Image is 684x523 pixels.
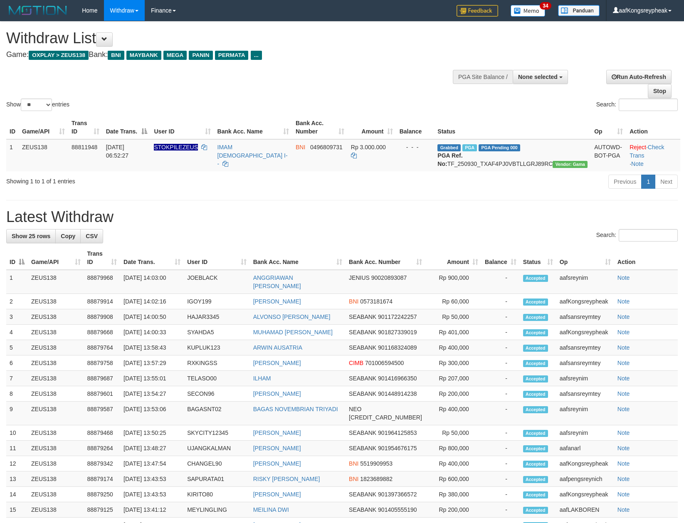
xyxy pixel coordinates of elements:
[482,340,520,355] td: -
[120,270,184,294] td: [DATE] 14:03:00
[349,329,376,336] span: SEABANK
[523,491,548,498] span: Accepted
[184,425,249,441] td: SKYCITY12345
[365,360,404,366] span: Copy 701006594500 to clipboard
[523,406,548,413] span: Accepted
[6,4,69,17] img: MOTION_logo.png
[617,298,630,305] a: Note
[215,51,249,60] span: PERMATA
[28,471,84,487] td: ZEUS138
[617,344,630,351] a: Note
[434,139,591,171] td: TF_250930_TXAF4PJ0VBTLLGRJ89RC
[523,360,548,367] span: Accepted
[55,229,81,243] a: Copy
[151,116,214,139] th: User ID: activate to sort column ascending
[482,425,520,441] td: -
[120,309,184,325] td: [DATE] 14:00:50
[556,456,614,471] td: aafKongsreypheak
[84,340,121,355] td: 88879764
[630,144,664,159] a: Check Trans
[596,229,678,242] label: Search:
[19,116,68,139] th: Game/API: activate to sort column ascending
[184,246,249,270] th: User ID: activate to sort column ascending
[253,476,320,482] a: RISKY [PERSON_NAME]
[482,402,520,425] td: -
[184,340,249,355] td: KUPLUK123
[6,51,448,59] h4: Game: Bank:
[617,445,630,451] a: Note
[617,360,630,366] a: Note
[346,246,425,270] th: Bank Acc. Number: activate to sort column ascending
[253,329,333,336] a: MUHAMAD [PERSON_NAME]
[425,355,482,371] td: Rp 300,000
[68,116,103,139] th: Trans ID: activate to sort column ascending
[6,402,28,425] td: 9
[378,329,417,336] span: Copy 901827339019 to clipboard
[425,325,482,340] td: Rp 401,000
[556,246,614,270] th: Op: activate to sort column ascending
[84,325,121,340] td: 88879668
[86,233,98,239] span: CSV
[520,246,556,270] th: Status: activate to sort column ascending
[6,99,69,111] label: Show entries
[400,143,431,151] div: - - -
[617,313,630,320] a: Note
[126,51,161,60] span: MAYBANK
[84,502,121,518] td: 88879125
[61,233,75,239] span: Copy
[184,471,249,487] td: SAPURATA01
[626,116,680,139] th: Action
[120,487,184,502] td: [DATE] 13:43:53
[479,144,520,151] span: PGA Pending
[6,386,28,402] td: 8
[591,139,626,171] td: AUTOWD-BOT-PGA
[120,402,184,425] td: [DATE] 13:53:06
[28,309,84,325] td: ZEUS138
[349,506,376,513] span: SEABANK
[120,386,184,402] td: [DATE] 13:54:27
[28,325,84,340] td: ZEUS138
[6,355,28,371] td: 6
[84,441,121,456] td: 88879264
[84,471,121,487] td: 88879174
[378,445,417,451] span: Copy 901954676175 to clipboard
[617,491,630,498] a: Note
[482,309,520,325] td: -
[6,371,28,386] td: 7
[556,471,614,487] td: aafpengsreynich
[617,406,630,412] a: Note
[648,84,672,98] a: Stop
[349,375,376,382] span: SEABANK
[378,491,417,498] span: Copy 901397366572 to clipboard
[28,246,84,270] th: Game/API: activate to sort column ascending
[28,441,84,456] td: ZEUS138
[482,456,520,471] td: -
[482,487,520,502] td: -
[120,246,184,270] th: Date Trans.: activate to sort column ascending
[482,471,520,487] td: -
[154,144,198,150] span: Nama rekening ada tanda titik/strip, harap diedit
[378,313,417,320] span: Copy 901172242257 to clipboard
[292,116,348,139] th: Bank Acc. Number: activate to sort column ascending
[84,425,121,441] td: 88879468
[425,340,482,355] td: Rp 400,000
[84,246,121,270] th: Trans ID: activate to sort column ascending
[523,345,548,352] span: Accepted
[434,116,591,139] th: Status
[349,274,370,281] span: JENIUS
[6,456,28,471] td: 12
[120,456,184,471] td: [DATE] 13:47:54
[378,429,417,436] span: Copy 901964125853 to clipboard
[28,371,84,386] td: ZEUS138
[6,116,19,139] th: ID
[425,425,482,441] td: Rp 50,000
[6,209,678,225] h1: Latest Withdraw
[6,139,19,171] td: 1
[641,175,655,189] a: 1
[425,386,482,402] td: Rp 200,000
[84,402,121,425] td: 88879587
[6,425,28,441] td: 10
[6,174,279,185] div: Showing 1 to 1 of 1 entries
[556,270,614,294] td: aafsreynim
[617,375,630,382] a: Note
